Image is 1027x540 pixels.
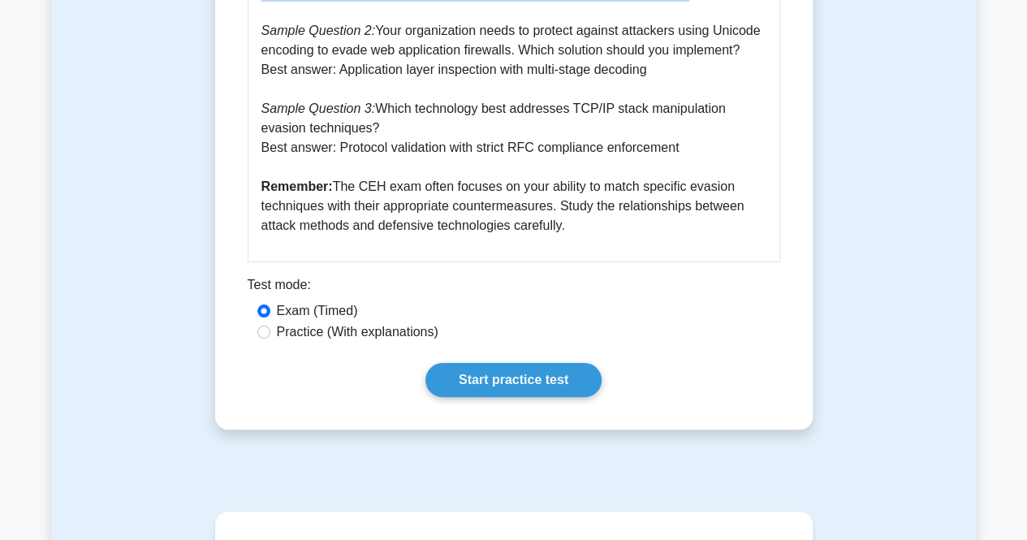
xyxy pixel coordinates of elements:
i: Sample Question 3: [261,102,376,115]
b: Remember: [261,179,333,193]
label: Exam (Timed) [277,301,358,321]
label: Practice (With explanations) [277,322,438,342]
div: Test mode: [248,275,780,301]
a: Start practice test [425,363,602,397]
i: Sample Question 2: [261,24,376,37]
